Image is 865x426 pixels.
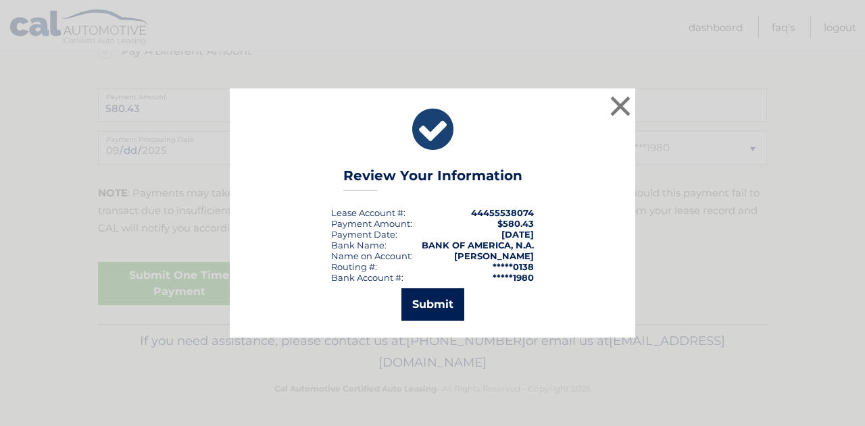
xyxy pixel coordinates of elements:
div: Lease Account #: [331,207,405,218]
div: Name on Account: [331,250,413,261]
span: [DATE] [501,229,534,240]
div: Bank Name: [331,240,387,250]
strong: 44455538074 [471,207,534,218]
div: Bank Account #: [331,272,403,283]
div: Routing #: [331,261,377,272]
button: Submit [401,288,464,321]
button: × [607,92,634,119]
strong: [PERSON_NAME] [454,250,534,261]
span: Payment Date [331,229,395,240]
h3: Review Your Information [343,167,522,191]
div: Payment Amount: [331,218,412,229]
span: $580.43 [497,218,534,229]
strong: BANK OF AMERICA, N.A. [422,240,534,250]
div: : [331,229,397,240]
